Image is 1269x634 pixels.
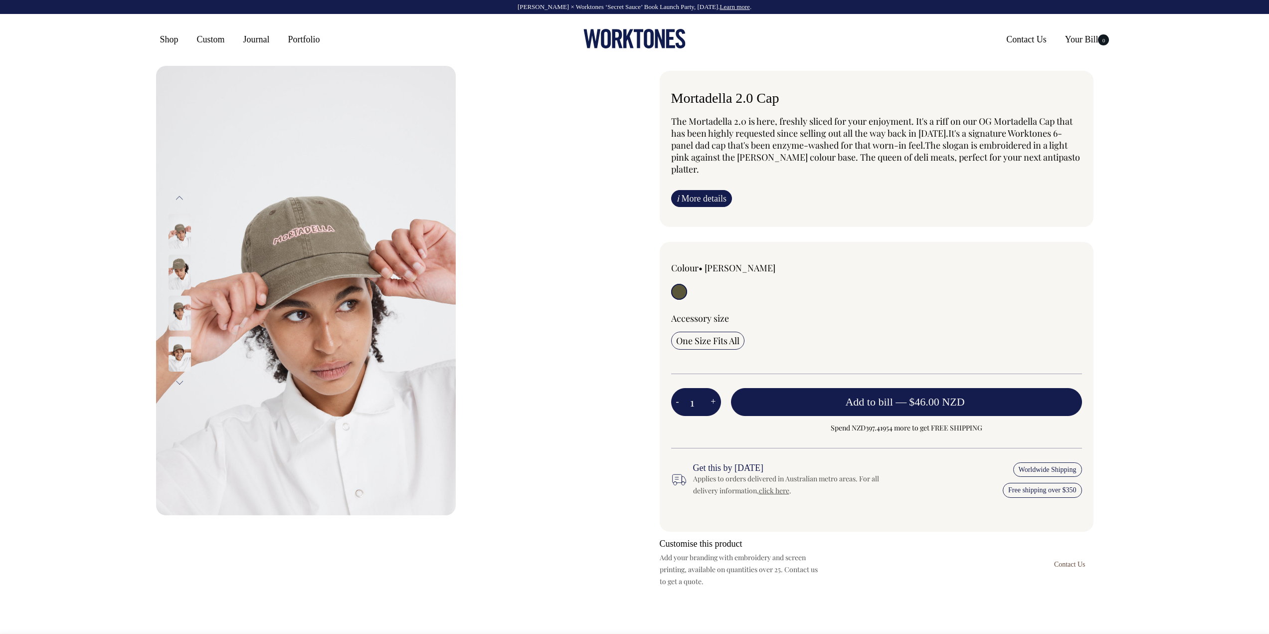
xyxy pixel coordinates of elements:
label: [PERSON_NAME] [705,262,775,274]
img: moss [169,255,191,290]
span: $46.00 NZD [909,396,964,408]
img: moss [169,296,191,331]
a: Portfolio [284,30,324,48]
span: Add to bill [845,396,893,408]
span: • [699,262,703,274]
span: — [896,396,967,408]
a: iMore details [671,190,732,207]
div: Accessory size [671,312,1082,324]
h6: Get this by [DATE] [693,463,896,473]
a: Journal [239,30,274,48]
a: click here [759,486,789,495]
a: Shop [156,30,182,48]
p: The Mortadella 2.0 is here, freshly sliced for your enjoyment. It's a riff on our OG Mortadella C... [671,115,1082,175]
div: Applies to orders delivered in Australian metro areas. For all delivery information, . [693,473,896,497]
span: One Size Fits All [676,335,739,347]
img: moss [156,66,456,515]
span: i [677,193,679,204]
img: moss [169,214,191,249]
img: moss [169,337,191,372]
button: + [706,392,721,412]
p: Add your branding with embroidery and screen printing, available on quantities over 25. Contact u... [660,552,819,588]
span: Spend NZD397.41954 more to get FREE SHIPPING [731,422,1082,434]
button: Previous [172,187,187,210]
h6: Customise this product [660,539,819,549]
a: Custom [193,30,229,48]
a: Contact Us [1002,30,1051,48]
span: It's a signature Worktones 6-panel dad cap that's been enzyme-washed for that worn-in feel. The s... [671,127,1068,163]
a: Learn more [720,3,750,10]
button: Next [172,372,187,394]
span: 0 [1098,34,1109,45]
button: - [671,392,684,412]
button: Add to bill —$46.00 NZD [731,388,1082,416]
a: Your Bill0 [1061,30,1113,48]
h1: Mortadella 2.0 Cap [671,91,1082,106]
a: Contact Us [1046,552,1093,575]
input: One Size Fits All [671,332,744,350]
div: Colour [671,262,836,274]
div: [PERSON_NAME] × Worktones ‘Secret Sauce’ Book Launch Party, [DATE]. . [10,3,1259,10]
